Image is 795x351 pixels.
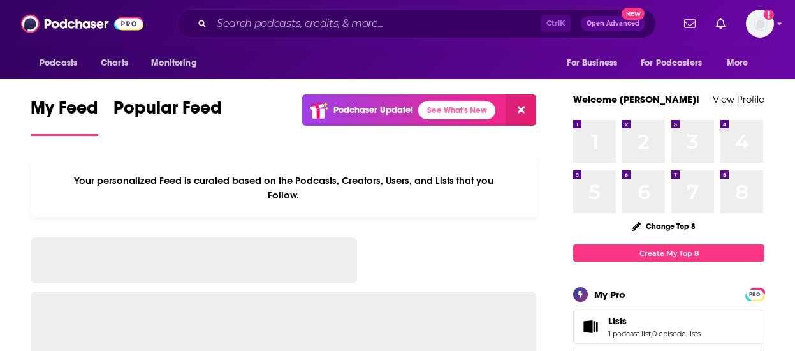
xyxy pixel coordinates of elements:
div: Search podcasts, credits, & more... [177,9,656,38]
span: PRO [747,290,762,299]
a: See What's New [418,101,495,119]
span: Open Advanced [587,20,639,27]
span: My Feed [31,97,98,126]
a: My Feed [31,97,98,136]
a: PRO [747,289,762,299]
a: Create My Top 8 [573,244,764,262]
span: Monitoring [151,54,196,72]
button: Open AdvancedNew [581,16,645,31]
div: Your personalized Feed is curated based on the Podcasts, Creators, Users, and Lists that you Follow. [31,159,536,217]
button: open menu [632,51,720,75]
a: Lists [578,318,603,336]
span: Popular Feed [113,97,222,126]
img: User Profile [746,10,774,38]
span: More [727,54,748,72]
button: open menu [718,51,764,75]
span: For Podcasters [641,54,702,72]
input: Search podcasts, credits, & more... [212,13,541,34]
a: Popular Feed [113,97,222,136]
button: open menu [142,51,213,75]
a: Welcome [PERSON_NAME]! [573,93,699,105]
a: View Profile [713,93,764,105]
span: Lists [608,315,627,327]
a: Show notifications dropdown [711,13,731,34]
span: Ctrl K [541,15,571,32]
a: Charts [92,51,136,75]
span: , [651,329,652,338]
img: Podchaser - Follow, Share and Rate Podcasts [21,11,143,36]
p: Podchaser Update! [333,105,413,116]
a: Show notifications dropdown [679,13,701,34]
div: My Pro [594,288,625,301]
a: Lists [608,315,701,327]
span: Lists [573,310,764,344]
button: Change Top 8 [624,218,703,234]
span: New [622,8,645,20]
button: open menu [558,51,633,75]
a: 0 episode lists [652,329,701,338]
svg: Add a profile image [764,10,774,20]
span: Podcasts [40,54,77,72]
button: Show profile menu [746,10,774,38]
span: Logged in as mdekoning [746,10,774,38]
span: Charts [101,54,128,72]
a: 1 podcast list [608,329,651,338]
span: For Business [567,54,617,72]
button: open menu [31,51,94,75]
